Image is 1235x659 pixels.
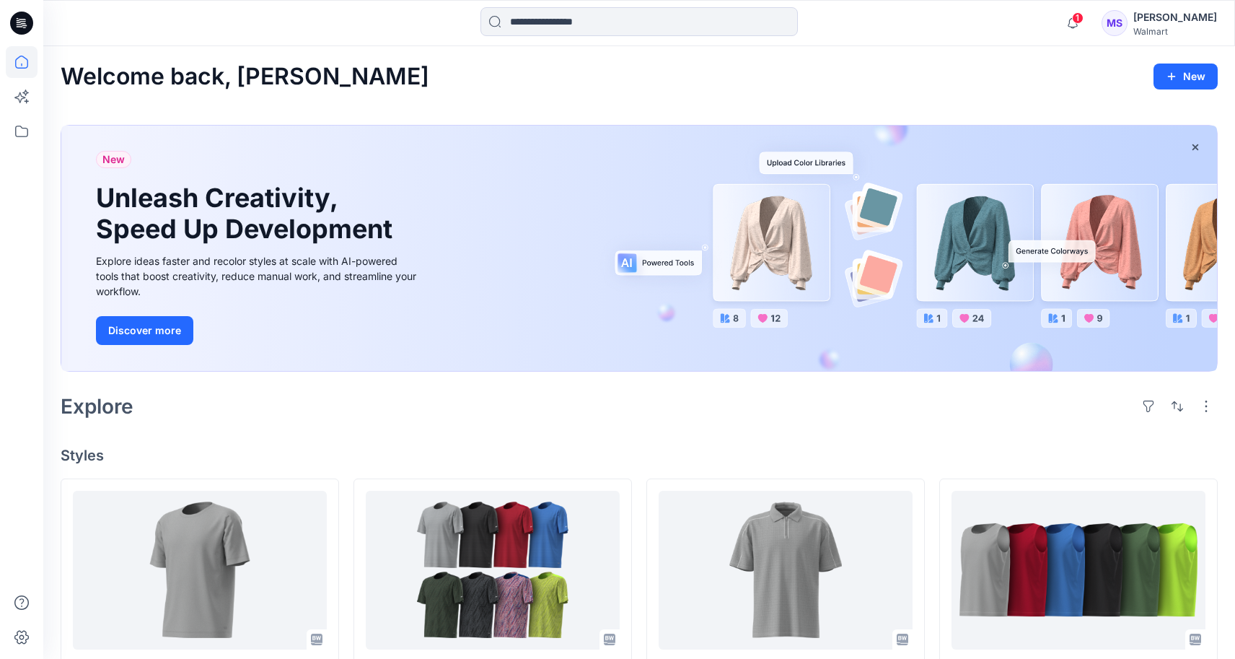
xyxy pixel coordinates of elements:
a: 000000_AW Piped Polo [659,491,913,650]
span: 1 [1072,12,1084,24]
div: Walmart [1133,26,1217,37]
button: Discover more [96,316,193,345]
h1: Unleash Creativity, Speed Up Development [96,183,399,245]
a: AWB Core Tee_Shoulder Dart [73,491,327,650]
h4: Styles [61,447,1218,464]
h2: Explore [61,395,133,418]
div: [PERSON_NAME] [1133,9,1217,26]
a: Discover more [96,316,421,345]
a: 00000_AWNewCoreTank [951,491,1205,650]
h2: Welcome back, [PERSON_NAME] [61,64,429,90]
a: AW022136_AEX_Core Tee [366,491,620,650]
span: New [102,151,125,168]
button: New [1153,64,1218,90]
div: MS [1102,10,1128,36]
div: Explore ideas faster and recolor styles at scale with AI-powered tools that boost creativity, red... [96,253,421,299]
